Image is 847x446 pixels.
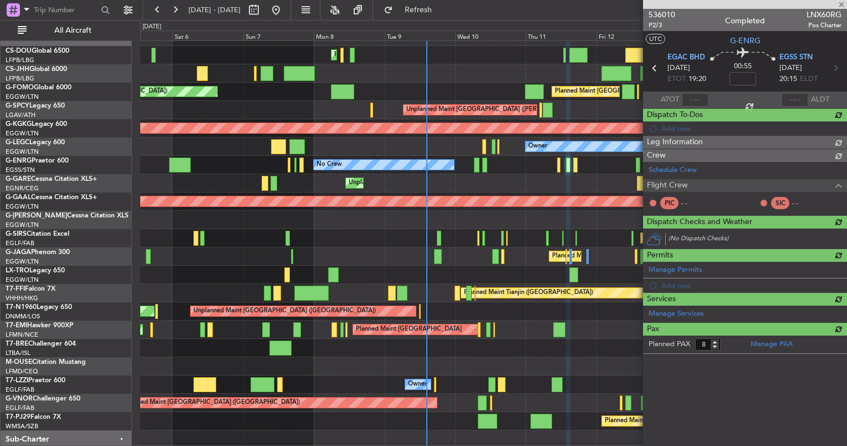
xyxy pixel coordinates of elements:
[734,61,752,72] span: 00:55
[6,231,69,237] a: G-SIRSCitation Excel
[6,194,97,201] a: G-GAALCessna Citation XLS+
[314,31,384,40] div: Mon 8
[6,312,40,321] a: DNMM/LOS
[6,257,39,266] a: EGGW/LTN
[811,94,829,105] span: ALDT
[6,139,29,146] span: G-LEGC
[6,231,27,237] span: G-SIRS
[6,396,33,402] span: G-VNOR
[6,103,65,109] a: G-SPCYLegacy 650
[6,212,129,219] a: G-[PERSON_NAME]Cessna Citation XLS
[6,286,25,292] span: T7-FFI
[379,1,445,19] button: Refresh
[6,414,30,420] span: T7-PJ29
[12,22,120,39] button: All Aircraft
[6,176,97,183] a: G-GARECessna Citation XLS+
[395,6,442,14] span: Refresh
[142,22,161,32] div: [DATE]
[6,239,34,247] a: EGLF/FAB
[807,21,841,30] span: Pos Charter
[464,285,593,301] div: Planned Maint Tianjin ([GEOGRAPHIC_DATA])
[6,359,86,366] a: M-OUSECitation Mustang
[6,121,32,128] span: G-KGKG
[6,176,31,183] span: G-GARE
[406,102,586,118] div: Unplanned Maint [GEOGRAPHIC_DATA] ([PERSON_NAME] Intl)
[455,31,525,40] div: Wed 10
[6,166,35,174] a: EGSS/STN
[6,221,39,229] a: EGGW/LTN
[555,83,729,100] div: Planned Maint [GEOGRAPHIC_DATA] ([GEOGRAPHIC_DATA])
[243,31,314,40] div: Sun 7
[649,21,675,30] span: P2/3
[6,194,31,201] span: G-GAAL
[6,414,61,420] a: T7-PJ29Falcon 7X
[6,377,65,384] a: T7-LZZIPraetor 600
[6,121,67,128] a: G-KGKGLegacy 600
[552,248,727,265] div: Planned Maint [GEOGRAPHIC_DATA] ([GEOGRAPHIC_DATA])
[6,84,72,91] a: G-FOMOGlobal 6000
[6,331,38,339] a: LFMN/NCE
[800,74,818,85] span: ELDT
[6,286,55,292] a: T7-FFIFalcon 7X
[779,74,797,85] span: 20:15
[6,111,35,119] a: LGAV/ATH
[6,386,34,394] a: EGLF/FAB
[6,212,67,219] span: G-[PERSON_NAME]
[6,377,28,384] span: T7-LZZI
[667,74,686,85] span: ETOT
[6,294,38,302] a: VHHH/HKG
[6,184,39,192] a: EGNR/CEG
[667,52,705,63] span: EGAC BHD
[6,359,32,366] span: M-OUSE
[6,158,69,164] a: G-ENRGPraetor 600
[6,84,34,91] span: G-FOMO
[6,249,31,256] span: G-JAGA
[125,394,300,411] div: Planned Maint [GEOGRAPHIC_DATA] ([GEOGRAPHIC_DATA])
[6,74,34,83] a: LFPB/LBG
[688,74,706,85] span: 19:20
[6,276,39,284] a: EGGW/LTN
[188,5,241,15] span: [DATE] - [DATE]
[6,103,29,109] span: G-SPCY
[730,35,761,47] span: G-ENRG
[807,9,841,21] span: LNX60RG
[193,303,376,320] div: Unplanned Maint [GEOGRAPHIC_DATA] ([GEOGRAPHIC_DATA])
[6,139,65,146] a: G-LEGCLegacy 600
[6,93,39,101] a: EGGW/LTN
[334,47,509,63] div: Planned Maint [GEOGRAPHIC_DATA] ([GEOGRAPHIC_DATA])
[6,129,39,138] a: EGGW/LTN
[6,349,30,357] a: LTBA/ISL
[408,376,427,393] div: Owner
[6,56,34,64] a: LFPB/LBG
[661,94,679,105] span: ATOT
[667,63,690,74] span: [DATE]
[6,202,39,211] a: EGGW/LTN
[6,322,27,329] span: T7-EMI
[528,138,547,155] div: Owner
[6,158,32,164] span: G-ENRG
[6,404,34,412] a: EGLF/FAB
[646,34,665,44] button: UTC
[6,304,37,311] span: T7-N1960
[779,63,802,74] span: [DATE]
[6,367,38,376] a: LFMD/CEQ
[725,15,765,27] div: Completed
[34,2,98,18] input: Trip Number
[6,267,65,274] a: LX-TROLegacy 650
[356,321,462,338] div: Planned Maint [GEOGRAPHIC_DATA]
[525,31,596,40] div: Thu 11
[6,341,28,347] span: T7-BRE
[29,27,117,34] span: All Aircraft
[6,267,29,274] span: LX-TRO
[6,322,73,329] a: T7-EMIHawker 900XP
[385,31,455,40] div: Tue 9
[6,396,80,402] a: G-VNORChallenger 650
[6,304,72,311] a: T7-N1960Legacy 650
[6,66,67,73] a: CS-JHHGlobal 6000
[6,148,39,156] a: EGGW/LTN
[649,9,675,21] span: 536010
[6,66,29,73] span: CS-JHH
[779,52,813,63] span: EGSS STN
[6,249,70,256] a: G-JAGAPhenom 300
[6,48,69,54] a: CS-DOUGlobal 6500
